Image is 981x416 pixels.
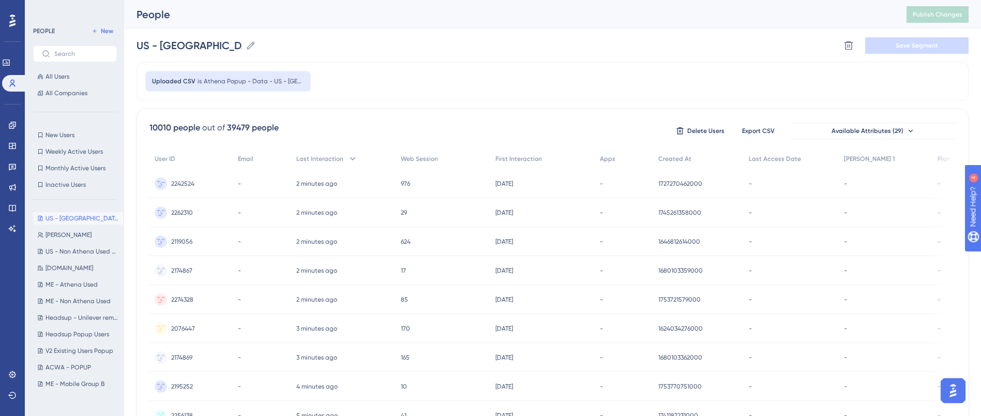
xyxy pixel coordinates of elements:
span: 1753770751000 [658,382,702,391]
span: - [238,180,241,188]
span: 976 [401,180,410,188]
span: Save Segment [896,41,938,50]
span: Uploaded CSV [152,77,195,85]
span: - [600,209,603,217]
span: - [749,266,752,275]
span: - [600,324,603,333]
span: - [600,382,603,391]
button: V2 Existing Users Popup [33,345,123,357]
span: 1646812614000 [658,237,700,246]
span: 170 [401,324,410,333]
button: Export CSV [732,123,784,139]
span: - [238,295,241,304]
button: ME - Mobile Group B [33,378,123,390]
span: 2262310 [171,209,193,217]
span: Publish Changes [913,10,962,19]
div: 4 [72,5,75,13]
time: 3 minutes ago [296,325,337,332]
time: [DATE] [495,325,513,332]
div: 39479 people [227,122,279,134]
time: 2 minutes ago [296,296,337,303]
button: [DOMAIN_NAME] [33,262,123,274]
iframe: UserGuiding AI Assistant Launcher [938,375,969,406]
span: Created At [658,155,691,163]
span: ME - Athena Used [46,280,98,289]
div: 10010 people [149,122,200,134]
span: All Companies [46,89,87,97]
span: 2274328 [171,295,193,304]
button: New [88,25,117,37]
span: - [600,180,603,188]
span: - [844,382,847,391]
span: 624 [401,237,411,246]
span: New Users [46,131,74,139]
input: Segment Name [137,38,242,53]
span: Last Access Date [749,155,801,163]
span: [PERSON_NAME] [46,231,92,239]
button: Available Attributes (29) [790,123,956,139]
span: 1680103362000 [658,353,702,362]
span: Last Interaction [296,155,343,163]
div: out of [202,122,225,134]
time: 2 minutes ago [296,209,337,216]
span: First Interaction [495,155,542,163]
span: US - Non Athena Used Users [46,247,119,256]
span: Apps [600,155,615,163]
span: - [844,180,847,188]
span: Available Attributes (29) [832,127,903,135]
span: User ID [155,155,175,163]
span: V2 Existing Users Popup [46,347,113,355]
span: Web Session [401,155,438,163]
button: US - [GEOGRAPHIC_DATA] Used [33,212,123,225]
time: [DATE] [495,383,513,390]
span: - [749,209,752,217]
span: - [238,324,241,333]
button: ME - Athena Used [33,278,123,291]
span: Email [238,155,253,163]
span: 1753721579000 [658,295,701,304]
time: 4 minutes ago [296,383,338,390]
span: ME - Mobile Group A [46,396,105,405]
span: - [844,237,847,246]
span: 1624034276000 [658,324,703,333]
time: [DATE] [495,180,513,187]
span: - [938,266,941,275]
button: Monthly Active Users [33,162,117,174]
span: Delete Users [687,127,725,135]
span: is [198,77,202,85]
span: 85 [401,295,408,304]
span: 17 [401,266,406,275]
time: 2 minutes ago [296,238,337,245]
span: - [238,266,241,275]
button: ME - Non Athena Used [33,295,123,307]
button: [PERSON_NAME] [33,229,123,241]
span: All Users [46,72,69,81]
time: [DATE] [495,354,513,361]
span: 2174869 [171,353,192,362]
span: ACWA - POPUP [46,363,91,372]
span: New [101,27,113,35]
span: - [238,237,241,246]
span: - [844,209,847,217]
span: - [749,295,752,304]
span: - [938,180,941,188]
div: PEOPLE [33,27,55,35]
span: - [938,237,941,246]
span: Inactive Users [46,181,86,189]
span: 2076447 [171,324,195,333]
span: Plan [938,155,950,163]
span: 1680103359000 [658,266,703,275]
span: - [749,382,752,391]
span: 2174867 [171,266,192,275]
span: 165 [401,353,410,362]
button: All Users [33,70,117,83]
span: - [600,237,603,246]
span: - [600,266,603,275]
span: ME - Non Athena Used [46,297,111,305]
button: Inactive Users [33,179,117,191]
span: - [238,353,241,362]
time: [DATE] [495,238,513,245]
button: Delete Users [674,123,726,139]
